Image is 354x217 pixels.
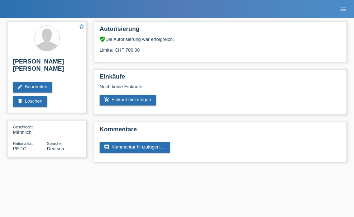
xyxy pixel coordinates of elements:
[104,144,110,150] i: comment
[100,95,156,105] a: add_shopping_cartEinkauf hinzufügen
[13,141,33,146] span: Nationalität
[13,58,81,76] h2: [PERSON_NAME] [PERSON_NAME]
[100,142,170,153] a: commentKommentar hinzufügen ...
[100,84,341,95] div: Noch keine Einkäufe
[104,97,110,103] i: add_shopping_cart
[78,23,85,30] i: star_border
[17,84,23,90] i: edit
[13,125,33,129] span: Geschlecht
[13,82,52,93] a: editBearbeiten
[13,96,47,107] a: deleteLöschen
[100,42,341,53] div: Limite: CHF 700.00
[100,36,105,42] i: verified_user
[17,98,23,104] i: delete
[100,25,341,36] h2: Autorisierung
[340,6,347,13] i: menu
[100,126,341,137] h2: Kommentare
[336,7,350,11] a: menu
[47,146,64,151] span: Deutsch
[100,36,341,42] div: Die Autorisierung war erfolgreich.
[100,73,341,84] h2: Einkäufe
[78,23,85,31] a: star_border
[13,124,47,135] div: Männlich
[47,141,62,146] span: Sprache
[13,146,27,151] span: Peru / C / 30.05.2012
